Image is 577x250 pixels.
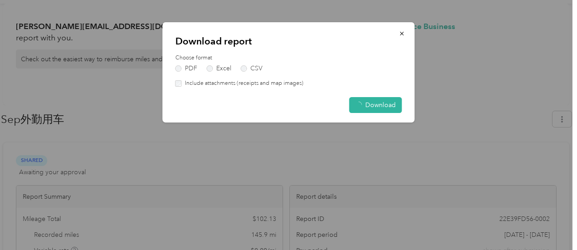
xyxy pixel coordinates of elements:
label: Excel [207,65,231,72]
p: Download report [175,35,402,48]
label: Include attachments (receipts and map images) [182,79,303,88]
label: Choose format [175,54,402,62]
label: CSV [241,65,263,72]
label: PDF [175,65,197,72]
button: Download [349,97,402,113]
